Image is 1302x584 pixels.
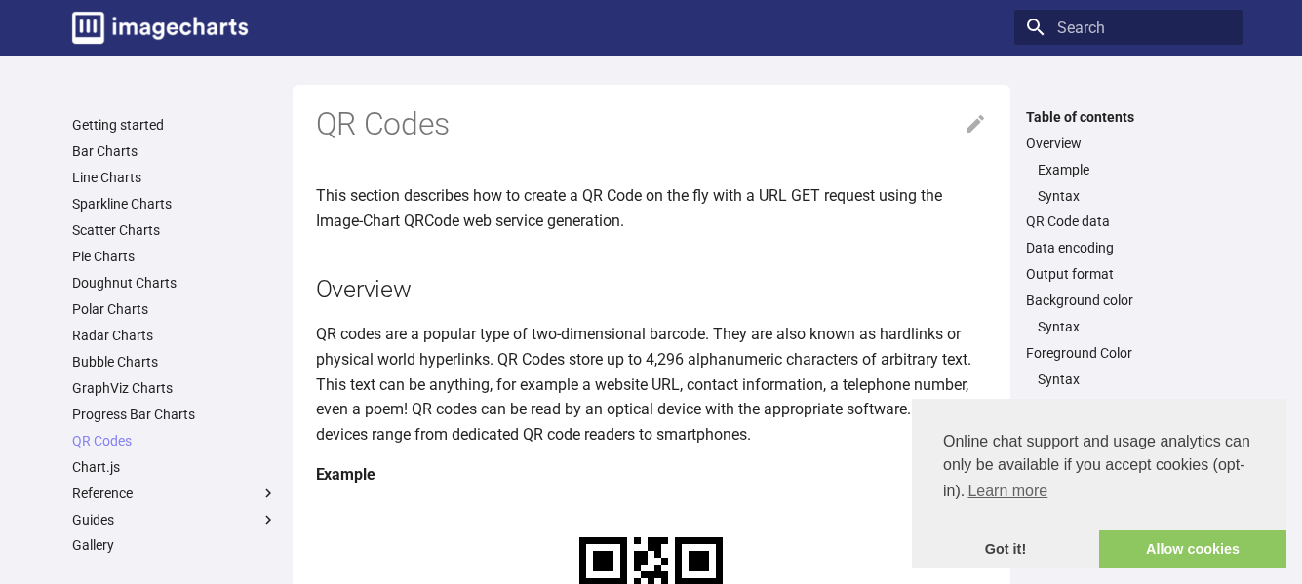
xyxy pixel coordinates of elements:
img: logo [72,12,248,44]
a: Output format [1026,265,1231,283]
p: QR codes are a popular type of two-dimensional barcode. They are also known as hardlinks or physi... [316,322,987,447]
a: Error correction level and margin [1026,397,1231,414]
p: This section describes how to create a QR Code on the fly with a URL GET request using the Image-... [316,183,987,233]
a: Doughnut Charts [72,274,277,292]
a: Syntax [1038,370,1231,388]
a: Gallery [72,536,277,554]
a: Example [1038,161,1231,178]
a: QR Code data [1026,213,1231,230]
label: Reference [72,485,277,502]
nav: Background color [1026,318,1231,335]
a: Data encoding [1026,239,1231,256]
a: Getting started [72,116,277,134]
h4: Example [316,462,987,487]
a: Foreground Color [1026,344,1231,362]
a: allow cookies [1099,530,1286,569]
a: dismiss cookie message [912,530,1099,569]
a: Chart.js [72,458,277,476]
a: Syntax [1038,187,1231,205]
a: Image-Charts documentation [64,4,256,52]
a: Polar Charts [72,300,277,318]
h1: QR Codes [316,104,987,145]
label: Guides [72,511,277,528]
input: Search [1014,10,1243,45]
a: Bar Charts [72,142,277,160]
label: Table of contents [1014,108,1243,126]
span: Online chat support and usage analytics can only be available if you accept cookies (opt-in). [943,430,1255,506]
h2: Overview [316,272,987,306]
nav: Foreground Color [1026,370,1231,388]
a: Pie Charts [72,248,277,265]
a: Sparkline Charts [72,195,277,213]
a: QR Codes [72,432,277,449]
a: Radar Charts [72,327,277,344]
a: Background color [1026,292,1231,309]
div: cookieconsent [912,399,1286,568]
a: Line Charts [72,169,277,186]
a: Overview [1026,135,1231,152]
a: Progress Bar Charts [72,406,277,423]
a: Syntax [1038,318,1231,335]
nav: Overview [1026,161,1231,205]
a: Scatter Charts [72,221,277,239]
a: learn more about cookies [965,477,1050,506]
a: GraphViz Charts [72,379,277,397]
nav: Table of contents [1014,108,1243,415]
a: Bubble Charts [72,353,277,370]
